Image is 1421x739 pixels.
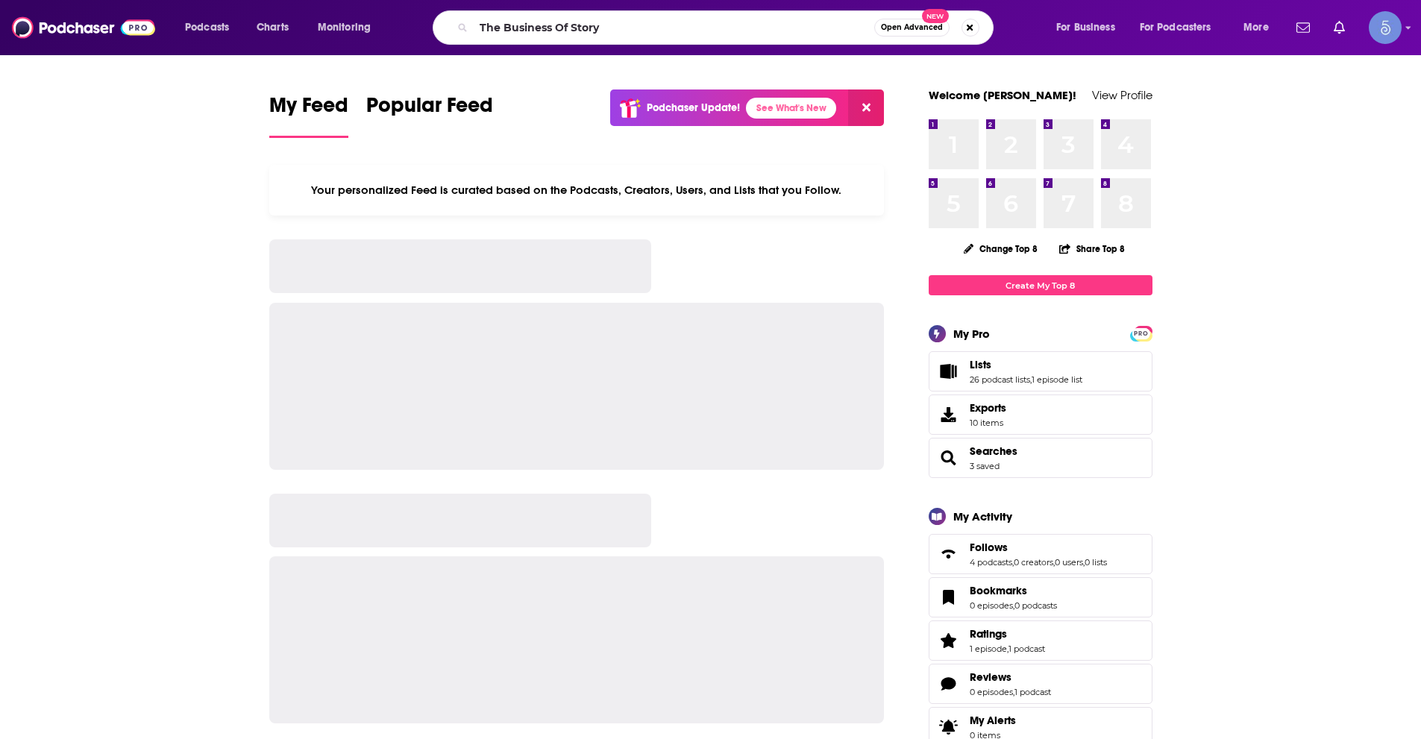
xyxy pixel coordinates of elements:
[366,92,493,127] span: Popular Feed
[1140,17,1211,38] span: For Podcasters
[970,418,1006,428] span: 10 items
[929,438,1152,478] span: Searches
[247,16,298,40] a: Charts
[929,275,1152,295] a: Create My Top 8
[1012,557,1014,567] span: ,
[970,670,1011,684] span: Reviews
[929,577,1152,617] span: Bookmarks
[307,16,390,40] button: open menu
[1243,17,1269,38] span: More
[1032,374,1082,385] a: 1 episode list
[934,587,964,608] a: Bookmarks
[970,401,1006,415] span: Exports
[318,17,371,38] span: Monitoring
[970,714,1016,727] span: My Alerts
[934,544,964,565] a: Follows
[1130,16,1233,40] button: open menu
[929,351,1152,391] span: Lists
[970,600,1013,611] a: 0 episodes
[1014,687,1051,697] a: 1 podcast
[269,165,885,216] div: Your personalized Feed is curated based on the Podcasts, Creators, Users, and Lists that you Follow.
[970,644,1007,654] a: 1 episode
[934,673,964,694] a: Reviews
[1092,88,1152,102] a: View Profile
[647,101,740,114] p: Podchaser Update!
[447,10,1008,45] div: Search podcasts, credits, & more...
[1030,374,1032,385] span: ,
[970,627,1045,641] a: Ratings
[934,404,964,425] span: Exports
[257,17,289,38] span: Charts
[1132,328,1150,339] span: PRO
[955,239,1047,258] button: Change Top 8
[881,24,943,31] span: Open Advanced
[746,98,836,119] a: See What's New
[1014,557,1053,567] a: 0 creators
[970,627,1007,641] span: Ratings
[970,584,1057,597] a: Bookmarks
[970,461,1000,471] a: 3 saved
[1328,15,1351,40] a: Show notifications dropdown
[269,92,348,138] a: My Feed
[1369,11,1402,44] img: User Profile
[929,534,1152,574] span: Follows
[934,447,964,468] a: Searches
[185,17,229,38] span: Podcasts
[1014,600,1057,611] a: 0 podcasts
[1085,557,1107,567] a: 0 lists
[929,620,1152,661] span: Ratings
[474,16,874,40] input: Search podcasts, credits, & more...
[874,19,950,37] button: Open AdvancedNew
[953,509,1012,523] div: My Activity
[953,327,990,341] div: My Pro
[1369,11,1402,44] button: Show profile menu
[1053,557,1055,567] span: ,
[970,374,1030,385] a: 26 podcast lists
[366,92,493,138] a: Popular Feed
[1369,11,1402,44] span: Logged in as Spiral5-G1
[1132,327,1150,339] a: PRO
[1233,16,1287,40] button: open menu
[970,687,1013,697] a: 0 episodes
[1290,15,1316,40] a: Show notifications dropdown
[934,361,964,382] a: Lists
[929,394,1152,435] a: Exports
[1058,234,1126,263] button: Share Top 8
[175,16,248,40] button: open menu
[1013,687,1014,697] span: ,
[970,670,1051,684] a: Reviews
[970,541,1008,554] span: Follows
[970,557,1012,567] a: 4 podcasts
[1056,17,1115,38] span: For Business
[12,13,155,42] img: Podchaser - Follow, Share and Rate Podcasts
[1083,557,1085,567] span: ,
[970,541,1107,554] a: Follows
[970,584,1027,597] span: Bookmarks
[1046,16,1134,40] button: open menu
[929,664,1152,704] span: Reviews
[970,444,1017,458] a: Searches
[934,630,964,651] a: Ratings
[929,88,1076,102] a: Welcome [PERSON_NAME]!
[970,358,991,371] span: Lists
[269,92,348,127] span: My Feed
[922,9,949,23] span: New
[934,717,964,738] span: My Alerts
[970,358,1082,371] a: Lists
[1008,644,1045,654] a: 1 podcast
[1007,644,1008,654] span: ,
[1055,557,1083,567] a: 0 users
[1013,600,1014,611] span: ,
